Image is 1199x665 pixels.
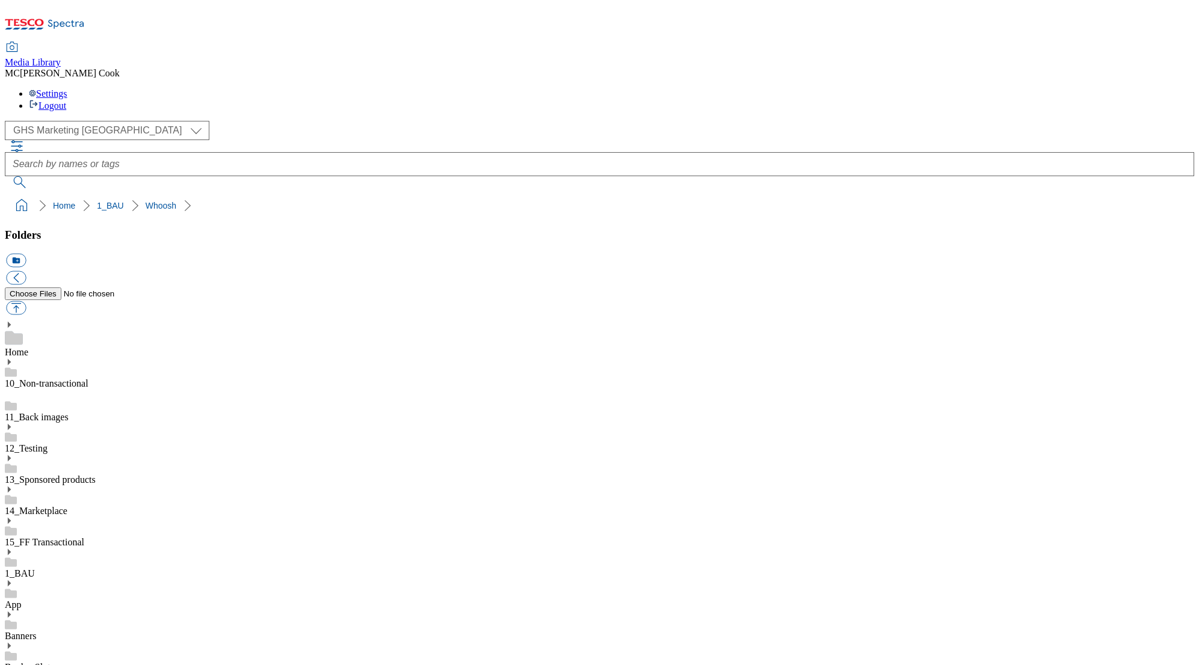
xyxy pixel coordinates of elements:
a: Home [53,201,75,210]
a: 10_Non-transactional [5,378,88,388]
a: Settings [29,88,67,99]
a: Home [5,347,28,357]
a: Media Library [5,43,61,68]
a: 11_Back images [5,412,69,422]
input: Search by names or tags [5,152,1194,176]
a: Banners [5,631,36,641]
a: App [5,599,22,610]
a: 1_BAU [97,201,123,210]
h3: Folders [5,228,1194,242]
a: Whoosh [146,201,176,210]
a: home [12,196,31,215]
a: 1_BAU [5,568,35,578]
nav: breadcrumb [5,194,1194,217]
span: Media Library [5,57,61,67]
a: 14_Marketplace [5,506,67,516]
span: [PERSON_NAME] Cook [20,68,120,78]
a: 13_Sponsored products [5,474,96,485]
a: 12_Testing [5,443,48,453]
span: MC [5,68,20,78]
a: 15_FF Transactional [5,537,84,547]
a: Logout [29,100,66,111]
